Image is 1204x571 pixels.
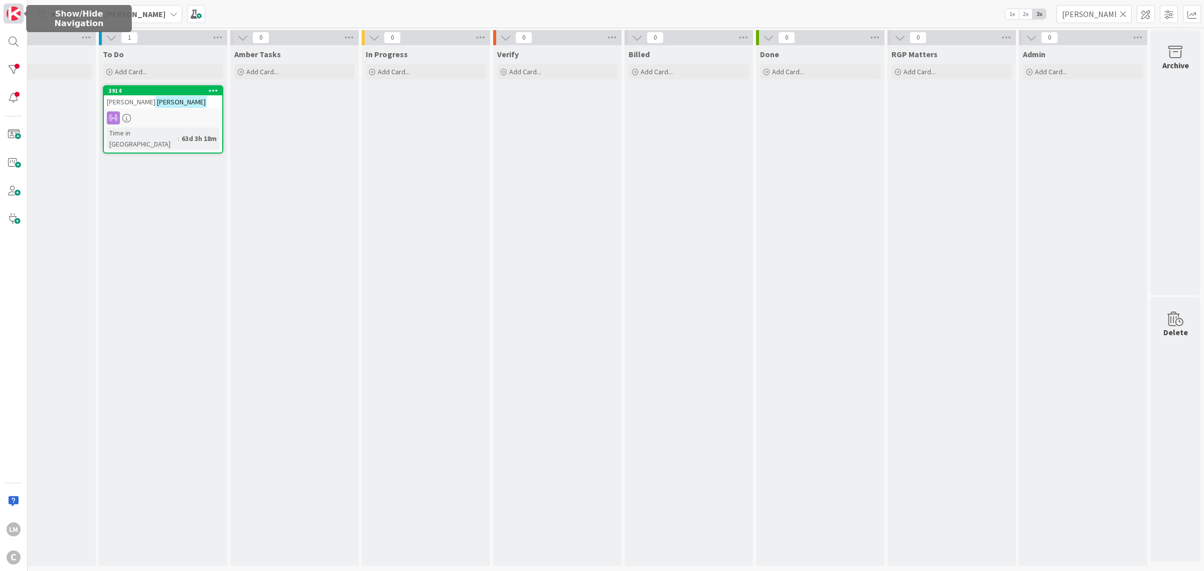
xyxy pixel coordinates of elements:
[778,32,795,44] span: 0
[891,49,938,59] span: RGP Matters
[31,9,128,28] h5: Show/Hide Navigation
[156,96,207,107] mark: [PERSON_NAME]
[121,32,138,44] span: 1
[246,67,278,76] span: Add Card...
[107,127,178,150] div: Time in [GEOGRAPHIC_DATA]
[1035,67,1067,76] span: Add Card...
[7,522,21,536] div: LM
[1023,49,1045,59] span: Admin
[1032,9,1046,19] span: 3x
[384,32,401,44] span: 0
[1163,326,1188,338] div: Delete
[515,32,532,44] span: 0
[772,67,804,76] span: Add Card...
[509,67,541,76] span: Add Card...
[105,9,166,19] b: [PERSON_NAME]
[1019,9,1032,19] span: 2x
[252,32,269,44] span: 0
[910,32,927,44] span: 0
[179,133,219,144] div: 63d 3h 18m
[115,67,147,76] span: Add Card...
[103,85,223,154] a: 3914[PERSON_NAME][PERSON_NAME]Time in [GEOGRAPHIC_DATA]:63d 3h 18m
[104,86,222,108] div: 3914[PERSON_NAME][PERSON_NAME]
[107,97,156,106] span: [PERSON_NAME]
[7,550,21,564] div: C
[378,67,410,76] span: Add Card...
[641,67,673,76] span: Add Card...
[1041,32,1058,44] span: 0
[234,49,281,59] span: Amber Tasks
[1162,59,1189,71] div: Archive
[178,133,179,144] span: :
[497,49,519,59] span: Verify
[103,49,124,59] span: To Do
[647,32,664,44] span: 0
[629,49,650,59] span: Billed
[904,67,936,76] span: Add Card...
[760,49,779,59] span: Done
[104,86,222,95] div: 3914
[108,87,222,94] div: 3914
[1005,9,1019,19] span: 1x
[7,7,21,21] img: Visit kanbanzone.com
[1057,5,1132,23] input: Quick Filter...
[366,49,408,59] span: In Progress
